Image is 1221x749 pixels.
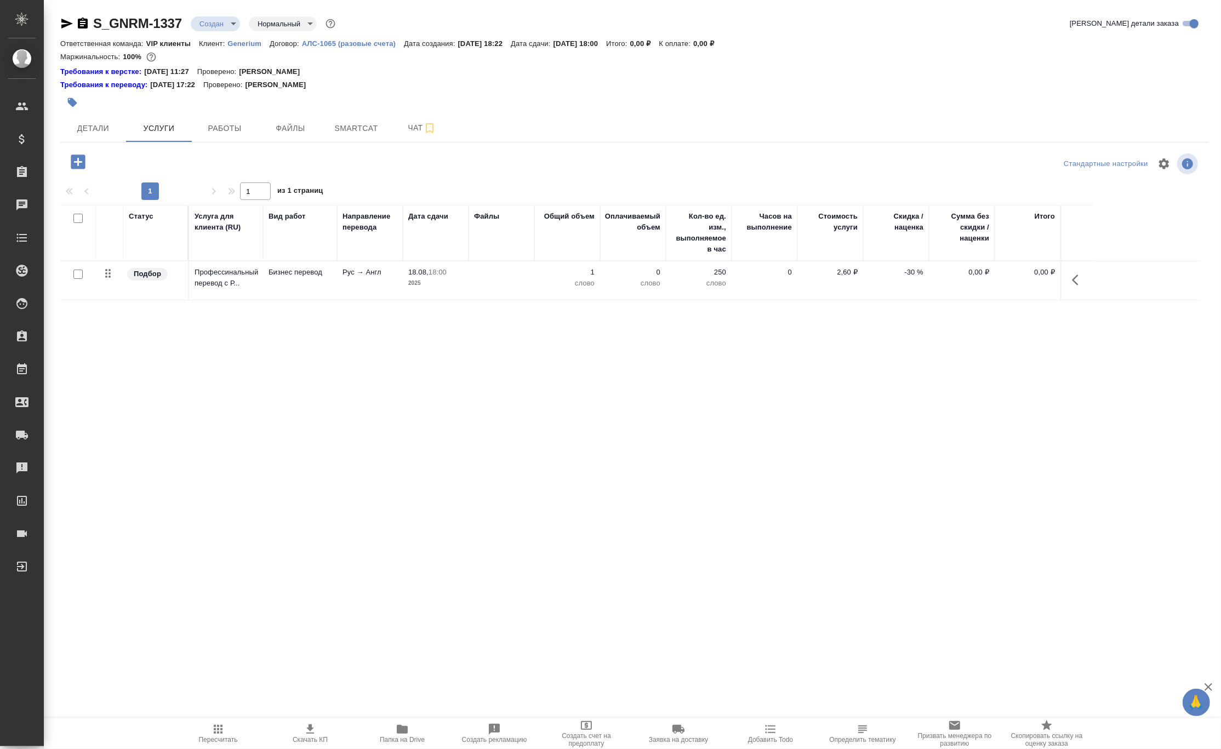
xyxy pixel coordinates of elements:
span: Настроить таблицу [1151,151,1177,177]
p: 18:00 [429,268,447,276]
p: [DATE] 18:00 [554,39,607,48]
span: из 1 страниц [277,184,323,200]
p: 0,00 ₽ [934,267,989,278]
div: Вид работ [269,211,306,222]
p: -30 % [869,267,923,278]
p: 0 [606,267,660,278]
p: VIP клиенты [146,39,199,48]
div: Общий объем [544,211,595,222]
svg: Подписаться [423,122,436,135]
div: Услуга для клиента (RU) [195,211,258,233]
p: [DATE] 17:22 [150,79,203,90]
p: Договор: [270,39,302,48]
div: Создан [191,16,240,31]
p: 18.08, [408,268,429,276]
div: Дата сдачи [408,211,448,222]
p: слово [671,278,726,289]
p: Проверено: [197,66,239,77]
span: Посмотреть информацию [1177,153,1200,174]
p: Проверено: [203,79,246,90]
p: Подбор [134,268,161,279]
p: Профессинальный перевод с Р... [195,267,258,289]
p: Бизнес перевод [269,267,332,278]
button: Скопировать ссылку [76,17,89,30]
div: Сумма без скидки / наценки [934,211,989,244]
p: Ответственная команда: [60,39,146,48]
td: 0 [732,261,797,300]
p: АЛС-1065 (разовые счета) [302,39,404,48]
p: 2,60 ₽ [803,267,858,278]
span: Smartcat [330,122,383,135]
p: слово [540,278,595,289]
span: Работы [198,122,251,135]
div: Создан [249,16,317,31]
p: 0,00 ₽ [630,39,659,48]
button: 0 [144,50,158,64]
div: Часов на выполнение [737,211,792,233]
a: АЛС-1065 (разовые счета) [302,38,404,48]
p: Дата создания: [404,39,458,48]
button: Создан [196,19,227,28]
p: [DATE] 18:22 [458,39,511,48]
p: Generium [227,39,270,48]
div: Стоимость услуги [803,211,858,233]
button: Нормальный [254,19,304,28]
a: Generium [227,38,270,48]
p: 0,00 ₽ [693,39,722,48]
div: split button [1061,156,1151,173]
button: Доп статусы указывают на важность/срочность заказа [323,16,338,31]
p: 0,00 ₽ [1000,267,1055,278]
a: S_GNRM-1337 [93,16,182,31]
span: Услуги [133,122,185,135]
p: 250 [671,267,726,278]
span: Детали [67,122,119,135]
span: 🙏 [1187,691,1206,714]
div: Статус [129,211,153,222]
p: Маржинальность: [60,53,123,61]
div: Направление перевода [343,211,397,233]
div: Файлы [474,211,499,222]
p: Клиент: [199,39,227,48]
button: Показать кнопки [1065,267,1092,293]
p: слово [606,278,660,289]
button: Добавить тэг [60,90,84,115]
div: Скидка / наценка [869,211,923,233]
button: Скопировать ссылку для ЯМессенджера [60,17,73,30]
div: Нажми, чтобы открыть папку с инструкцией [60,66,144,77]
p: К оплате: [659,39,693,48]
a: Требования к верстке: [60,66,144,77]
button: 🙏 [1183,689,1210,716]
p: 1 [540,267,595,278]
div: Нажми, чтобы открыть папку с инструкцией [60,79,150,90]
p: 2025 [408,278,463,289]
p: [DATE] 11:27 [144,66,197,77]
p: 100% [123,53,144,61]
div: Итого [1035,211,1055,222]
div: Кол-во ед. изм., выполняемое в час [671,211,726,255]
span: [PERSON_NAME] детали заказа [1070,18,1179,29]
p: Итого: [606,39,630,48]
p: Рус → Англ [343,267,397,278]
span: Чат [396,121,448,135]
a: Требования к переводу: [60,79,150,90]
p: [PERSON_NAME] [239,66,308,77]
p: [PERSON_NAME] [245,79,314,90]
button: Добавить услугу [63,151,93,173]
span: Файлы [264,122,317,135]
p: Дата сдачи: [511,39,553,48]
div: Оплачиваемый объем [605,211,660,233]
